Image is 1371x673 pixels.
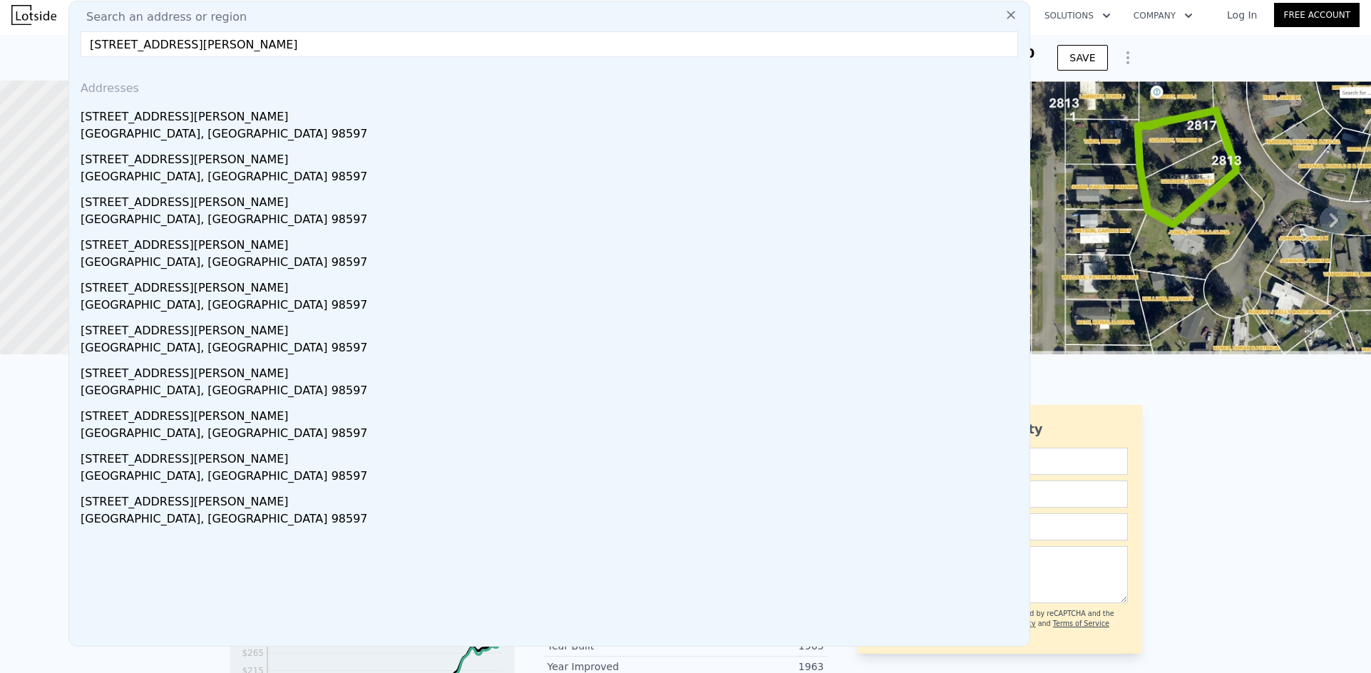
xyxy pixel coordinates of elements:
div: [GEOGRAPHIC_DATA], [GEOGRAPHIC_DATA] 98597 [81,168,1024,188]
div: [STREET_ADDRESS][PERSON_NAME] [81,317,1024,339]
div: [GEOGRAPHIC_DATA], [GEOGRAPHIC_DATA] 98597 [81,510,1024,530]
div: [STREET_ADDRESS][PERSON_NAME] [81,488,1024,510]
div: [GEOGRAPHIC_DATA], [GEOGRAPHIC_DATA] 98597 [81,125,1024,145]
button: Solutions [1033,3,1122,29]
div: [GEOGRAPHIC_DATA], [GEOGRAPHIC_DATA] 98597 [81,468,1024,488]
div: [GEOGRAPHIC_DATA], [GEOGRAPHIC_DATA] 98597 [81,211,1024,231]
button: SAVE [1057,45,1107,71]
a: Terms of Service [1053,620,1109,627]
div: [GEOGRAPHIC_DATA], [GEOGRAPHIC_DATA] 98597 [81,425,1024,445]
a: Log In [1210,8,1274,22]
div: [GEOGRAPHIC_DATA], [GEOGRAPHIC_DATA] 98597 [81,339,1024,359]
button: Show Options [1114,43,1142,72]
a: Free Account [1274,3,1360,27]
div: [STREET_ADDRESS][PERSON_NAME] [81,231,1024,254]
img: Lotside [11,5,56,25]
div: [STREET_ADDRESS][PERSON_NAME] [81,445,1024,468]
div: This site is protected by reCAPTCHA and the Google and apply. [962,609,1127,639]
tspan: $265 [242,648,264,658]
div: [STREET_ADDRESS][PERSON_NAME] [81,103,1024,125]
div: [GEOGRAPHIC_DATA], [GEOGRAPHIC_DATA] 98597 [81,254,1024,274]
div: [STREET_ADDRESS][PERSON_NAME] [81,274,1024,297]
div: [GEOGRAPHIC_DATA], [GEOGRAPHIC_DATA] 98597 [81,382,1024,402]
div: [STREET_ADDRESS][PERSON_NAME] [81,402,1024,425]
div: [STREET_ADDRESS][PERSON_NAME] [81,145,1024,168]
div: [GEOGRAPHIC_DATA], [GEOGRAPHIC_DATA] 98597 [81,297,1024,317]
div: [STREET_ADDRESS][PERSON_NAME] [81,188,1024,211]
span: Search an address or region [75,9,247,26]
input: Enter an address, city, region, neighborhood or zip code [81,31,1018,57]
div: [STREET_ADDRESS][PERSON_NAME] [81,359,1024,382]
button: Company [1122,3,1204,29]
div: Addresses [75,68,1024,103]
